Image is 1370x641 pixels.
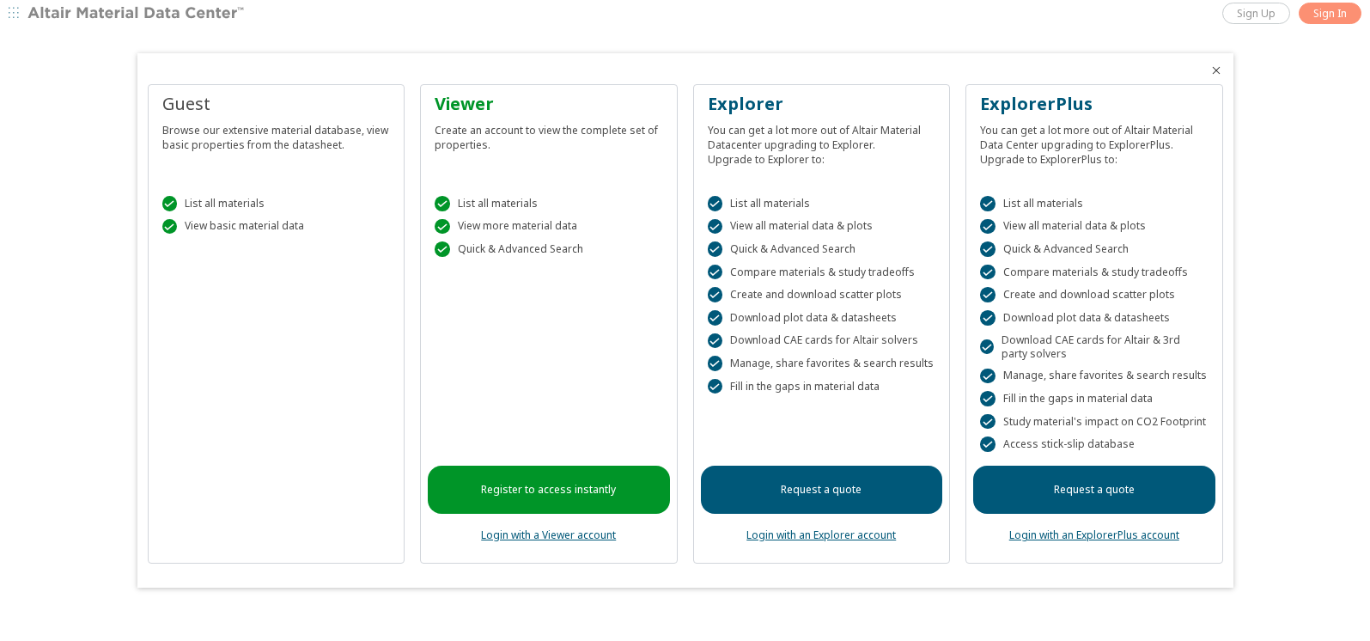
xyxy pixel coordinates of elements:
[980,333,1209,361] div: Download CAE cards for Altair & 3rd party solvers
[980,310,996,326] div: 
[162,219,391,235] div: View basic material data
[980,391,996,406] div: 
[1209,64,1223,77] button: Close
[980,287,1209,302] div: Create and download scatter plots
[980,196,1209,211] div: List all materials
[980,414,1209,430] div: Study material's impact on CO2 Footprint
[162,92,391,116] div: Guest
[980,92,1209,116] div: ExplorerPlus
[708,196,936,211] div: List all materials
[435,196,450,211] div: 
[708,287,936,302] div: Create and download scatter plots
[701,466,943,514] a: Request a quote
[708,219,936,235] div: View all material data & plots
[980,369,996,384] div: 
[980,414,996,430] div: 
[708,196,723,211] div: 
[973,466,1215,514] a: Request a quote
[980,436,996,452] div: 
[708,379,723,394] div: 
[980,369,1209,384] div: Manage, share favorites & search results
[708,310,723,326] div: 
[980,241,1209,257] div: Quick & Advanced Search
[708,265,723,280] div: 
[708,333,936,349] div: Download CAE cards for Altair solvers
[980,287,996,302] div: 
[708,265,936,280] div: Compare materials & study tradeoffs
[708,310,936,326] div: Download plot data & datasheets
[708,287,723,302] div: 
[435,116,663,152] div: Create an account to view the complete set of properties.
[708,356,723,371] div: 
[435,241,663,257] div: Quick & Advanced Search
[708,241,936,257] div: Quick & Advanced Search
[980,265,996,280] div: 
[435,92,663,116] div: Viewer
[435,241,450,257] div: 
[980,339,994,355] div: 
[162,196,391,211] div: List all materials
[435,196,663,211] div: List all materials
[980,310,1209,326] div: Download plot data & datasheets
[481,528,616,542] a: Login with a Viewer account
[435,219,663,235] div: View more material data
[980,116,1209,167] div: You can get a lot more out of Altair Material Data Center upgrading to ExplorerPlus. Upgrade to E...
[162,196,178,211] div: 
[980,196,996,211] div: 
[162,116,391,152] div: Browse our extensive material database, view basic properties from the datasheet.
[435,219,450,235] div: 
[708,379,936,394] div: Fill in the gaps in material data
[708,116,936,167] div: You can get a lot more out of Altair Material Datacenter upgrading to Explorer. Upgrade to Explor...
[980,219,1209,235] div: View all material data & plots
[708,219,723,235] div: 
[708,333,723,349] div: 
[428,466,670,514] a: Register to access instantly
[746,528,896,542] a: Login with an Explorer account
[980,241,996,257] div: 
[1009,528,1179,542] a: Login with an ExplorerPlus account
[708,92,936,116] div: Explorer
[980,219,996,235] div: 
[980,265,1209,280] div: Compare materials & study tradeoffs
[980,436,1209,452] div: Access stick-slip database
[708,356,936,371] div: Manage, share favorites & search results
[980,391,1209,406] div: Fill in the gaps in material data
[162,219,178,235] div: 
[708,241,723,257] div: 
